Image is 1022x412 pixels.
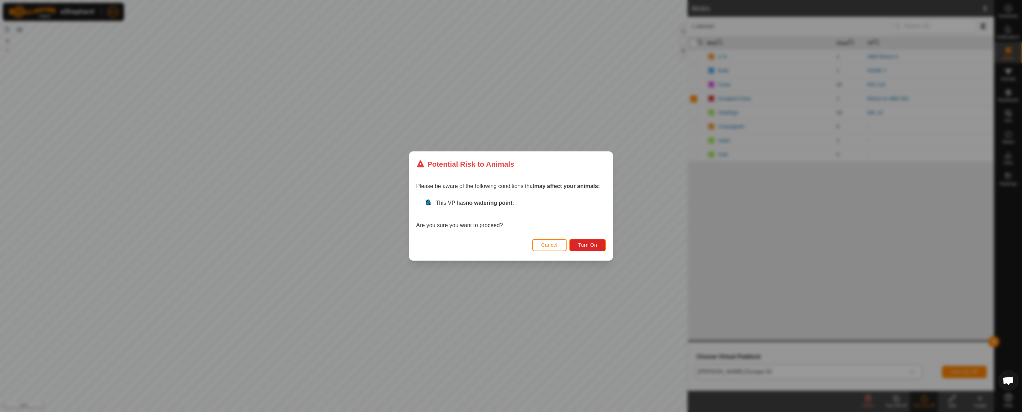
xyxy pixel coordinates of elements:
span: Please be aware of the following conditions that [416,183,600,189]
span: This VP has [436,200,514,206]
div: Are you sure you want to proceed? [416,199,606,230]
span: Cancel [541,242,558,248]
span: Turn On [578,242,597,248]
strong: may affect your animals: [534,183,600,189]
div: Potential Risk to Animals [416,159,514,169]
a: Open chat [998,370,1019,391]
button: Cancel [532,239,567,251]
strong: no watering point. [466,200,514,206]
button: Turn On [569,239,606,251]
